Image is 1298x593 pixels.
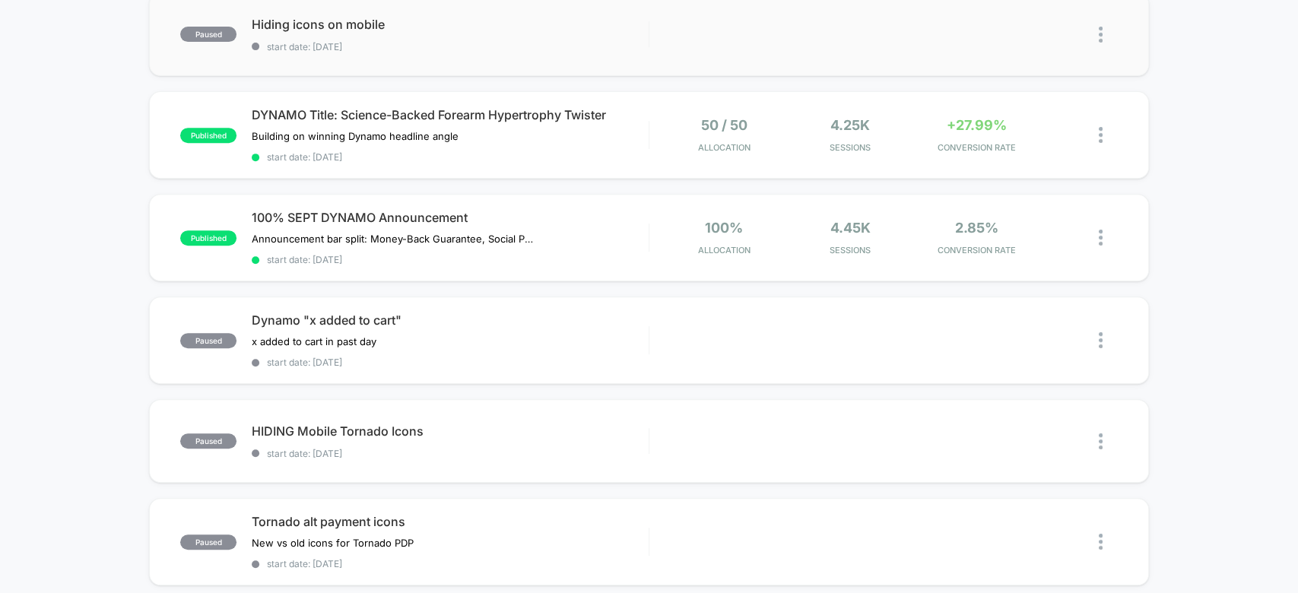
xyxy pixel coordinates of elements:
[252,514,648,529] span: Tornado alt payment icons
[180,333,236,348] span: paused
[180,534,236,550] span: paused
[180,128,236,143] span: published
[947,117,1007,133] span: +27.99%
[180,27,236,42] span: paused
[252,233,534,245] span: Announcement bar split: Money-Back Guarantee, Social Proof, and Strong USP.
[1099,230,1103,246] img: close
[705,220,743,236] span: 100%
[252,41,648,52] span: start date: [DATE]
[917,142,1036,153] span: CONVERSION RATE
[252,335,376,347] span: x added to cart in past day
[252,357,648,368] span: start date: [DATE]
[180,433,236,449] span: paused
[252,558,648,569] span: start date: [DATE]
[791,245,909,255] span: Sessions
[252,130,459,142] span: Building on winning Dynamo headline angle
[955,220,998,236] span: 2.85%
[791,142,909,153] span: Sessions
[252,423,648,439] span: HIDING Mobile Tornado Icons
[252,448,648,459] span: start date: [DATE]
[252,537,414,549] span: New vs old icons for Tornado PDP
[698,245,751,255] span: Allocation
[180,230,236,246] span: published
[698,142,751,153] span: Allocation
[830,220,871,236] span: 4.45k
[830,117,870,133] span: 4.25k
[252,254,648,265] span: start date: [DATE]
[1099,433,1103,449] img: close
[252,210,648,225] span: 100% SEPT DYNAMO Announcement
[252,107,648,122] span: DYNAMO Title: Science-Backed Forearm Hypertrophy Twister
[1099,332,1103,348] img: close
[252,151,648,163] span: start date: [DATE]
[917,245,1036,255] span: CONVERSION RATE
[1099,534,1103,550] img: close
[252,17,648,32] span: Hiding icons on mobile
[1099,27,1103,43] img: close
[1099,127,1103,143] img: close
[701,117,747,133] span: 50 / 50
[252,312,648,328] span: Dynamo "x added to cart"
